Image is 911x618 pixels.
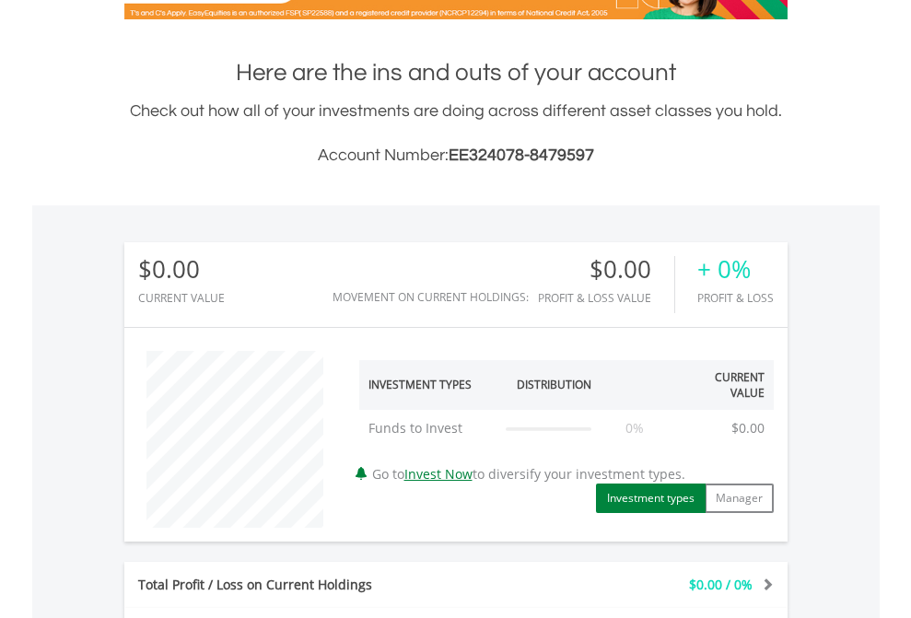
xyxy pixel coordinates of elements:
div: Movement on Current Holdings: [333,291,529,303]
span: $0.00 / 0% [689,576,753,593]
th: Current Value [670,360,774,410]
div: CURRENT VALUE [138,292,225,304]
button: Investment types [596,484,706,513]
td: $0.00 [722,410,774,447]
span: EE324078-8479597 [449,146,594,164]
td: Funds to Invest [359,410,497,447]
div: + 0% [697,256,774,283]
div: Total Profit / Loss on Current Holdings [124,576,511,594]
a: Invest Now [404,465,473,483]
div: $0.00 [138,256,225,283]
div: Profit & Loss [697,292,774,304]
button: Manager [705,484,774,513]
th: Investment Types [359,360,497,410]
td: 0% [601,410,670,447]
div: Profit & Loss Value [538,292,674,304]
div: Distribution [517,377,591,392]
h1: Here are the ins and outs of your account [124,56,788,89]
h3: Account Number: [124,143,788,169]
div: Go to to diversify your investment types. [345,342,788,513]
div: $0.00 [538,256,674,283]
div: Check out how all of your investments are doing across different asset classes you hold. [124,99,788,169]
